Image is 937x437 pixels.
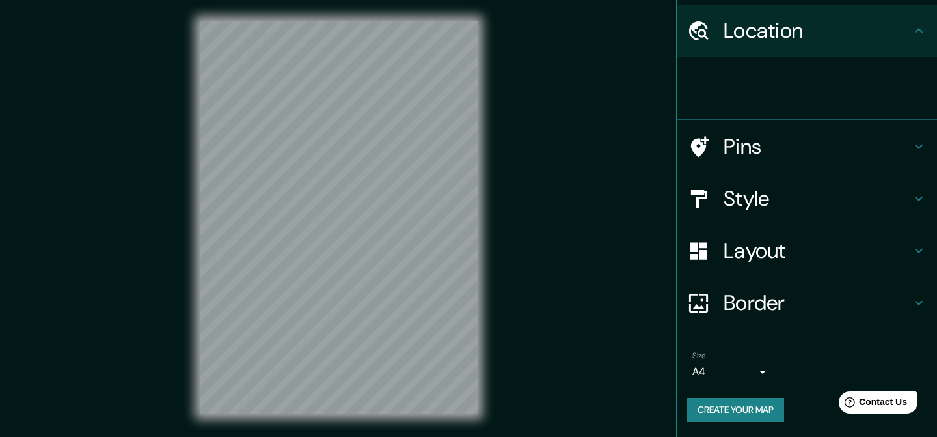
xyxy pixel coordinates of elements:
h4: Layout [724,238,911,264]
div: Style [677,173,937,225]
div: Location [677,5,937,57]
h4: Pins [724,134,911,160]
h4: Style [724,186,911,212]
div: A4 [692,361,770,382]
iframe: Help widget launcher [821,386,923,423]
h4: Border [724,290,911,316]
label: Size [692,350,706,361]
div: Layout [677,225,937,277]
button: Create your map [687,398,784,422]
h4: Location [724,18,911,44]
div: Pins [677,120,937,173]
div: Border [677,277,937,329]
